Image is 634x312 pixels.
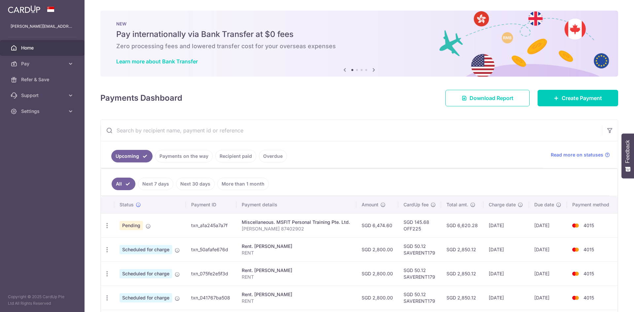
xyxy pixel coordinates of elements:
img: Bank Card [569,294,582,302]
p: NEW [116,21,602,26]
a: Read more on statuses [551,152,610,158]
input: Search by recipient name, payment id or reference [101,120,602,141]
th: Payment ID [186,196,236,213]
span: 4015 [583,295,594,300]
span: Charge date [489,201,516,208]
td: txn_a1a245a7a7f [186,213,236,237]
p: [PERSON_NAME] 87402902 [242,225,351,232]
a: Recipient paid [215,150,256,162]
a: Overdue [259,150,287,162]
a: Next 30 days [176,178,215,190]
span: Home [21,45,65,51]
a: Next 7 days [138,178,173,190]
td: [DATE] [529,237,567,261]
span: 4015 [583,271,594,276]
span: 4015 [583,247,594,252]
td: SGD 50.12 SAVERENT179 [398,286,441,310]
a: Payments on the way [155,150,213,162]
td: [DATE] [483,237,529,261]
div: Miscellaneous. MSFIT Personal Training Pte. Ltd. [242,219,351,225]
span: Create Payment [562,94,602,102]
td: SGD 6,620.28 [441,213,483,237]
th: Payment method [567,196,617,213]
span: Amount [362,201,378,208]
h5: Pay internationally via Bank Transfer at $0 fees [116,29,602,40]
img: Bank transfer banner [100,11,618,77]
a: Create Payment [538,90,618,106]
a: More than 1 month [217,178,269,190]
img: CardUp [8,5,40,13]
span: CardUp fee [404,201,429,208]
span: Scheduled for charge [120,269,172,278]
span: Scheduled for charge [120,293,172,302]
span: Download Report [470,94,513,102]
td: SGD 2,800.00 [356,237,398,261]
span: Read more on statuses [551,152,603,158]
td: SGD 145.68 OFF225 [398,213,441,237]
a: Upcoming [111,150,153,162]
p: RENT [242,250,351,256]
td: SGD 6,474.60 [356,213,398,237]
h4: Payments Dashboard [100,92,182,104]
span: Refer & Save [21,76,65,83]
a: Learn more about Bank Transfer [116,58,198,65]
td: txn_50afafe676d [186,237,236,261]
p: RENT [242,298,351,304]
img: Bank Card [569,270,582,278]
td: SGD 2,850.12 [441,286,483,310]
div: Rent. [PERSON_NAME] [242,243,351,250]
span: Due date [534,201,554,208]
span: Status [120,201,134,208]
span: Pay [21,60,65,67]
td: txn_075fe2e5f3d [186,261,236,286]
p: [PERSON_NAME][EMAIL_ADDRESS][DOMAIN_NAME] [11,23,74,30]
h6: Zero processing fees and lowered transfer cost for your overseas expenses [116,42,602,50]
img: Bank Card [569,222,582,229]
td: [DATE] [483,286,529,310]
td: SGD 50.12 SAVERENT179 [398,261,441,286]
span: Support [21,92,65,99]
span: Settings [21,108,65,115]
td: txn_041767ba508 [186,286,236,310]
td: [DATE] [529,286,567,310]
p: RENT [242,274,351,280]
a: All [112,178,135,190]
td: SGD 2,800.00 [356,286,398,310]
td: [DATE] [483,261,529,286]
td: [DATE] [529,261,567,286]
div: Rent. [PERSON_NAME] [242,267,351,274]
td: SGD 2,850.12 [441,261,483,286]
a: Download Report [445,90,530,106]
span: Feedback [625,140,631,163]
div: Rent. [PERSON_NAME] [242,291,351,298]
span: 4015 [583,223,594,228]
span: Total amt. [446,201,468,208]
button: Feedback - Show survey [621,133,634,178]
td: [DATE] [483,213,529,237]
th: Payment details [236,196,356,213]
td: SGD 2,850.12 [441,237,483,261]
img: Bank Card [569,246,582,254]
span: Pending [120,221,143,230]
span: Scheduled for charge [120,245,172,254]
td: SGD 2,800.00 [356,261,398,286]
td: [DATE] [529,213,567,237]
td: SGD 50.12 SAVERENT179 [398,237,441,261]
